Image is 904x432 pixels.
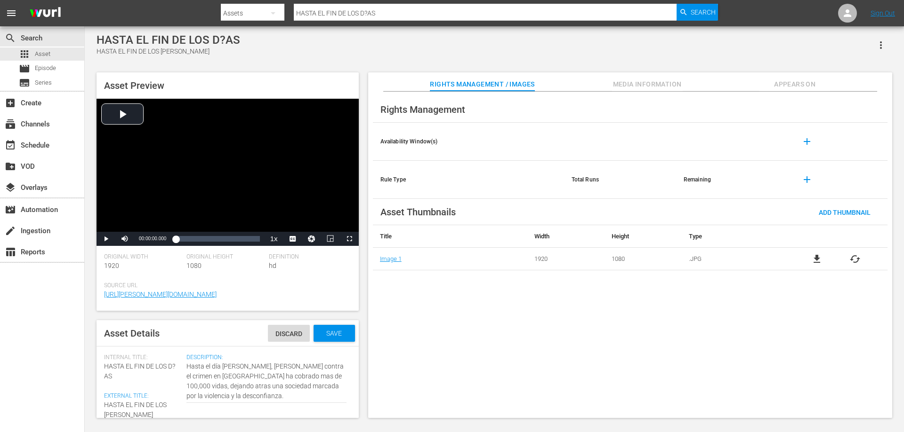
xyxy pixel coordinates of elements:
span: Source Url [104,282,347,290]
span: Search [691,4,716,21]
span: Save [319,330,349,337]
span: Search [5,32,16,44]
span: Rights Management [380,104,465,115]
div: Progress Bar [176,236,259,242]
button: add [796,130,818,153]
button: add [796,168,818,191]
button: Fullscreen [340,232,359,246]
span: Episode [35,63,56,73]
span: Reports [5,246,16,258]
button: Mute [115,232,134,246]
td: .JPG [682,248,785,270]
span: Ingestion [5,225,16,236]
span: Asset [35,49,50,59]
span: menu [6,8,17,19]
span: Discard [268,330,310,338]
span: 1920 [104,262,119,269]
td: 1080 [605,248,682,270]
span: 00:00:00.000 [139,236,166,241]
th: Title [373,225,527,248]
button: Playback Rate [265,232,283,246]
td: 1920 [527,248,605,270]
div: Video Player [97,99,359,246]
span: Episode [19,63,30,74]
button: Captions [283,232,302,246]
span: Appears On [759,79,830,90]
button: Play [97,232,115,246]
a: [URL][PERSON_NAME][DOMAIN_NAME] [104,291,217,298]
textarea: HASTA EL FIN DE LOS [PERSON_NAME] [104,400,177,420]
span: Original Width [104,253,182,261]
span: External Title: [104,393,177,400]
th: Rule Type [373,161,564,199]
th: Height [605,225,682,248]
span: Create [5,97,16,109]
th: Total Runs [564,161,676,199]
span: Definition [269,253,347,261]
a: file_download [811,253,823,265]
button: Jump To Time [302,232,321,246]
span: Asset Preview [104,80,164,91]
div: HASTA EL FIN DE LOS D?AS [97,33,240,47]
button: cached [849,253,861,265]
span: Asset [19,48,30,60]
span: Asset Thumbnails [380,206,456,218]
span: Description: [186,354,347,361]
button: Save [314,325,355,342]
div: HASTA EL FIN DE LOS [PERSON_NAME] [97,47,240,56]
th: Type [682,225,785,248]
span: Internal Title: [104,354,182,361]
span: Rights Management / Images [430,79,534,90]
button: Search [677,4,718,21]
span: Automation [5,204,16,215]
button: Add Thumbnail [811,204,878,220]
span: Series [19,77,30,88]
th: Remaining [676,161,788,199]
span: add [801,174,813,185]
span: Add Thumbnail [811,209,878,216]
span: hd [269,262,276,269]
a: Image 1 [380,255,402,262]
span: HASTA EL FIN DE LOS D?AS [104,362,175,380]
span: Overlays [5,182,16,193]
textarea: Hasta el día [PERSON_NAME], [PERSON_NAME] contra el crimen en [GEOGRAPHIC_DATA] ha cobrado mas de... [186,361,347,401]
span: Schedule [5,140,16,151]
span: Series [35,78,52,87]
span: Channels [5,118,16,130]
span: Asset Details [104,328,160,339]
a: Sign Out [871,9,895,17]
span: Media Information [612,79,683,90]
button: Picture-in-Picture [321,232,340,246]
span: VOD [5,161,16,172]
th: Width [527,225,605,248]
span: Original Height [186,253,264,261]
th: Availability Window(s) [373,123,564,161]
button: Discard [268,325,310,342]
img: ans4CAIJ8jUAAAAAAAAAAAAAAAAAAAAAAAAgQb4GAAAAAAAAAAAAAAAAAAAAAAAAJMjXAAAAAAAAAAAAAAAAAAAAAAAAgAT5G... [23,2,68,24]
span: add [801,136,813,147]
span: 1080 [186,262,202,269]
